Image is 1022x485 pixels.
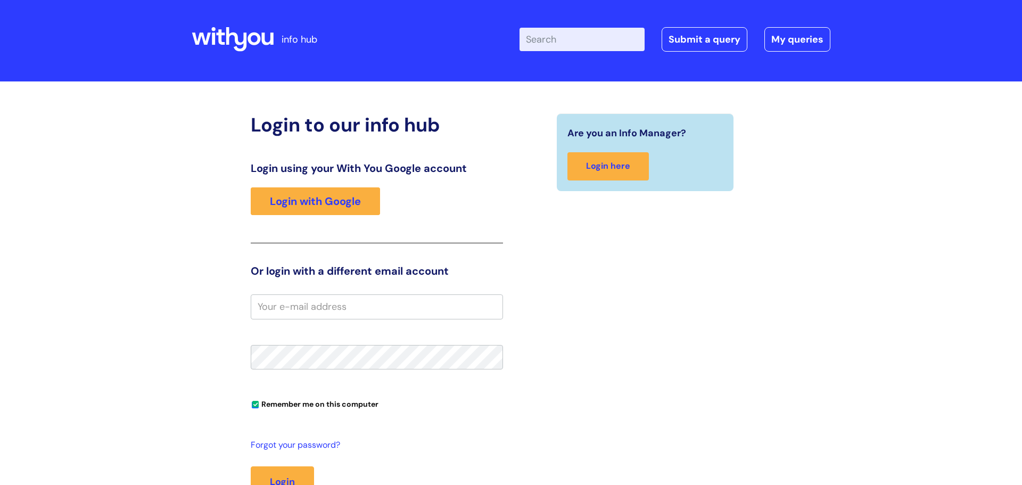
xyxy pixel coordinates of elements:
h3: Login using your With You Google account [251,162,503,175]
input: Search [520,28,645,51]
h3: Or login with a different email account [251,265,503,277]
a: Login with Google [251,187,380,215]
div: You can uncheck this option if you're logging in from a shared device [251,395,503,412]
a: Forgot your password? [251,438,498,453]
a: Login here [567,152,649,180]
input: Your e-mail address [251,294,503,319]
a: Submit a query [662,27,747,52]
span: Are you an Info Manager? [567,125,686,142]
input: Remember me on this computer [252,401,259,408]
label: Remember me on this computer [251,397,378,409]
h2: Login to our info hub [251,113,503,136]
p: info hub [282,31,317,48]
a: My queries [764,27,830,52]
